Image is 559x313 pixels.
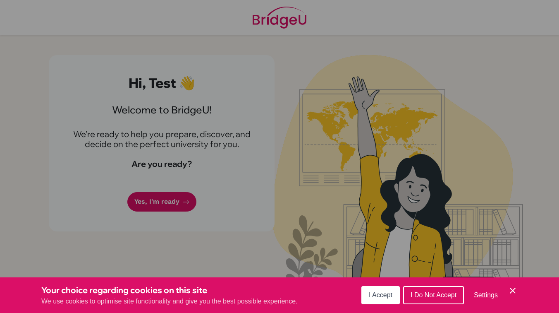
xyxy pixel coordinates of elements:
p: We use cookies to optimise site functionality and give you the best possible experience. [41,296,298,306]
span: I Accept [369,291,392,299]
span: I Do Not Accept [411,291,456,299]
button: Settings [467,287,504,303]
button: I Do Not Accept [403,286,464,304]
span: Settings [474,291,498,299]
button: Save and close [508,286,518,296]
button: I Accept [361,286,400,304]
h3: Your choice regarding cookies on this site [41,284,298,296]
